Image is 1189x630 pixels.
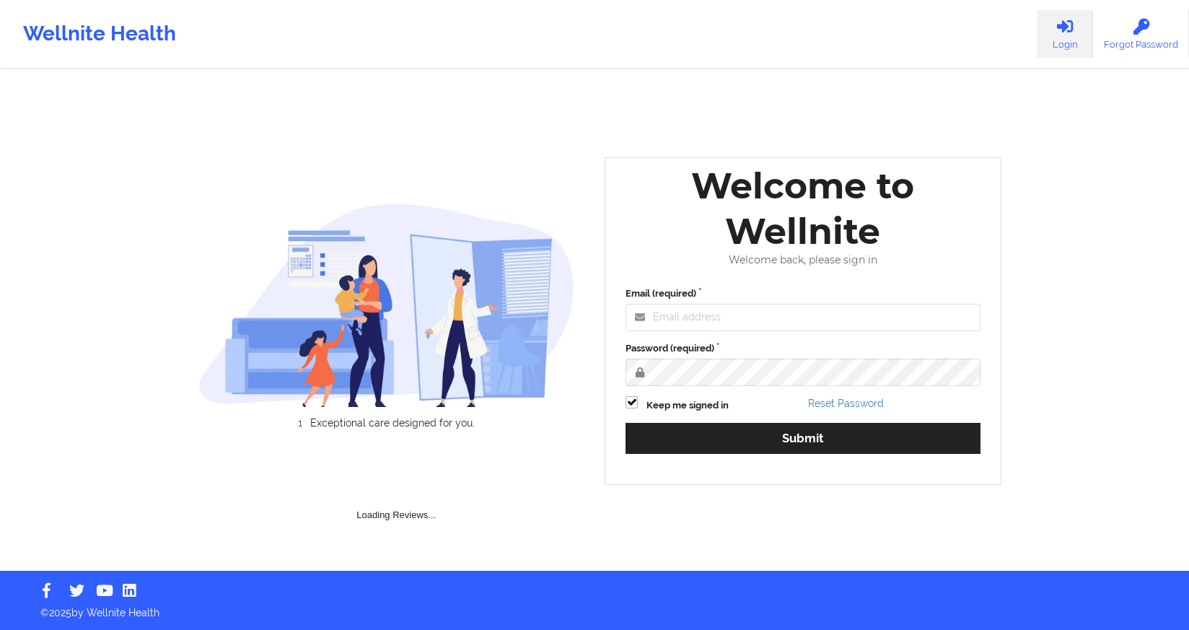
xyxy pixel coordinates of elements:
[626,341,980,356] label: Password (required)
[626,423,980,454] button: Submit
[646,398,729,413] label: Keep me signed in
[211,417,574,429] li: Exceptional care designed for you.
[626,286,980,301] label: Email (required)
[615,163,991,254] div: Welcome to Wellnite
[30,595,1159,620] p: © 2025 by Wellnite Health
[615,254,991,266] div: Welcome back, please sign in
[626,304,980,331] input: Email address
[808,398,884,409] a: Reset Password
[1037,10,1093,58] a: Login
[198,453,595,522] div: Loading Reviews...
[198,203,575,407] img: wellnite-auth-hero_200.c722682e.png
[1093,10,1189,58] a: Forgot Password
